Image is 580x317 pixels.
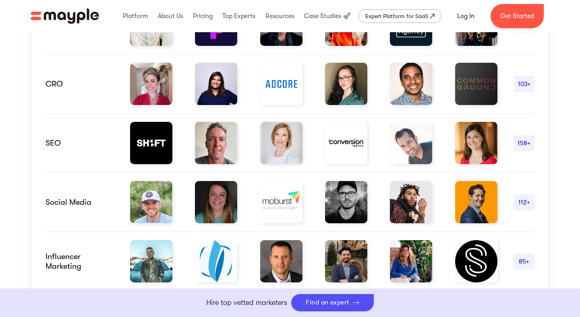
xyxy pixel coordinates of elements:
div: 112+ [514,198,534,207]
a: Log In [447,6,484,26]
div: Resources [263,3,296,29]
a: home [31,8,99,24]
a: Get Started [491,4,544,28]
div: Expert Platform for SaaS [365,11,428,21]
div: Platform [121,3,150,29]
div: Top Experts [220,3,257,29]
div: SEO [46,138,114,148]
div: Pricing [191,3,215,29]
div: 85+ [514,257,534,266]
a: Expert Platform for SaaS [358,9,441,23]
div: Social Media [46,198,114,207]
div: CRO [46,79,114,89]
div: Influencer marketing [46,252,114,271]
div: 158+ [514,138,534,148]
img: Mayple logo [31,8,99,24]
div: 103+ [514,79,534,89]
div: About Us [156,3,185,29]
